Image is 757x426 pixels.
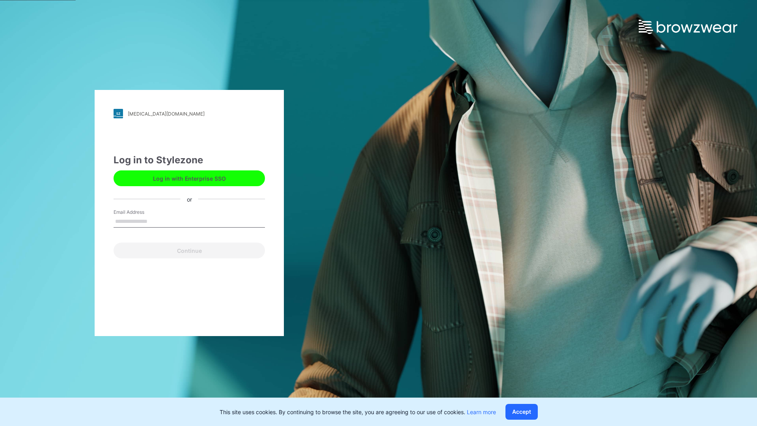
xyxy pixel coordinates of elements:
[181,195,198,203] div: or
[114,109,265,118] a: [MEDICAL_DATA][DOMAIN_NAME]
[467,409,496,415] a: Learn more
[128,111,205,117] div: [MEDICAL_DATA][DOMAIN_NAME]
[505,404,538,420] button: Accept
[114,170,265,186] button: Log in with Enterprise SSO
[114,109,123,118] img: stylezone-logo.562084cfcfab977791bfbf7441f1a819.svg
[114,153,265,167] div: Log in to Stylezone
[639,20,737,34] img: browzwear-logo.e42bd6dac1945053ebaf764b6aa21510.svg
[220,408,496,416] p: This site uses cookies. By continuing to browse the site, you are agreeing to our use of cookies.
[114,209,169,216] label: Email Address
